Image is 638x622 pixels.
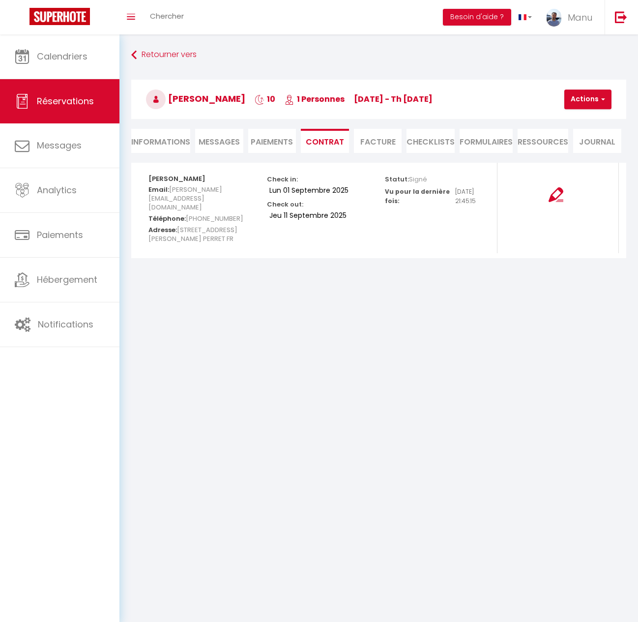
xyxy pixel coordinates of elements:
[148,214,186,223] strong: Téléphone:
[146,92,245,105] span: [PERSON_NAME]
[547,9,561,27] img: ...
[37,184,77,196] span: Analytics
[409,175,427,184] span: Signé
[148,185,169,194] strong: Email:
[596,578,631,615] iframe: Chat
[37,50,87,62] span: Calendriers
[385,187,455,206] p: Vu pour la dernière fois:
[148,225,177,235] strong: Adresse:
[267,173,298,184] p: Check in:
[148,223,237,246] span: [STREET_ADDRESS][PERSON_NAME] PERRET FR
[549,187,563,202] img: signing-contract
[406,129,455,153] li: CHECKLISTS
[460,129,513,153] li: FORMULAIRES
[150,11,184,21] span: Chercher
[564,89,611,109] button: Actions
[148,182,222,214] span: [PERSON_NAME][EMAIL_ADDRESS][DOMAIN_NAME]
[37,95,94,107] span: Réservations
[131,46,626,64] a: Retourner vers
[255,93,275,105] span: 10
[518,129,568,153] li: Ressources
[568,11,592,24] span: Manu
[573,129,621,153] li: Journal
[615,11,627,23] img: logout
[37,273,97,286] span: Hébergement
[285,93,345,105] span: 1 Personnes
[29,8,90,25] img: Super Booking
[148,174,205,183] strong: [PERSON_NAME]
[385,173,427,184] p: Statut:
[455,187,491,206] p: [DATE] 21:45:15
[131,129,190,153] li: Informations
[186,211,243,226] span: [PHONE_NUMBER]
[38,318,93,330] span: Notifications
[354,129,402,153] li: Facture
[301,129,349,153] li: Contrat
[37,229,83,241] span: Paiements
[199,136,240,148] span: Messages
[354,93,433,105] span: [DATE] - Th [DATE]
[248,129,296,153] li: Paiements
[443,9,511,26] button: Besoin d'aide ?
[37,139,82,151] span: Messages
[267,198,303,209] p: Check out:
